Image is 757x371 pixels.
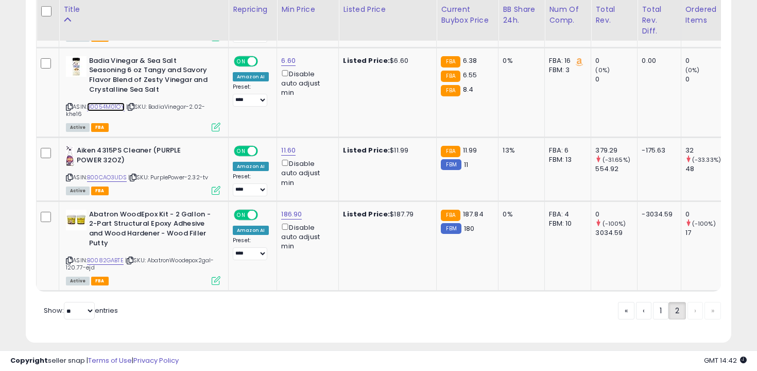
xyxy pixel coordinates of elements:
[642,56,673,65] div: 0.00
[685,4,723,26] div: Ordered Items
[10,356,179,366] div: seller snap | |
[464,160,468,170] span: 11
[643,306,645,316] span: ‹
[441,210,460,221] small: FBA
[343,56,390,65] b: Listed Price:
[256,210,273,219] span: OFF
[233,83,269,107] div: Preset:
[256,147,273,156] span: OFF
[233,237,269,260] div: Preset:
[66,56,87,77] img: 41Wz0XtJcrL._SL40_.jpg
[685,228,727,238] div: 17
[77,146,202,167] b: Aiken 4315PS Cleaner (PURPLE POWER 32OZ)
[704,356,747,365] span: 2025-08-10 14:42 GMT
[87,103,125,111] a: B0054M01OY
[549,146,583,155] div: FBA: 6
[549,4,587,26] div: Num of Comp.
[595,210,637,219] div: 0
[281,222,331,251] div: Disable auto adjust min
[685,164,727,174] div: 48
[343,56,428,65] div: $6.60
[595,4,633,26] div: Total Rev.
[89,56,214,97] b: Badia Vinegar & Sea Salt Seasoning 6 oz Tangy and Savory Flavor Blend of Zesty Vinegar and Crysta...
[463,56,477,65] span: 6.38
[653,302,668,319] a: 1
[463,70,477,80] span: 6.55
[692,220,716,228] small: (-100%)
[87,256,124,265] a: B0082GABTE
[503,210,537,219] div: 0%
[549,210,583,219] div: FBA: 4
[233,226,269,235] div: Amazon AI
[91,123,109,132] span: FBA
[595,66,610,74] small: (0%)
[503,56,537,65] div: 0%
[441,71,460,82] small: FBA
[66,123,90,132] span: All listings currently available for purchase on Amazon
[88,356,132,365] a: Terms of Use
[595,75,637,84] div: 0
[281,209,302,220] a: 186.90
[464,224,474,233] span: 180
[642,146,673,155] div: -175.63
[603,220,626,228] small: (-100%)
[441,159,461,170] small: FBM
[595,56,637,65] div: 0
[441,85,460,96] small: FBA
[685,210,727,219] div: 0
[66,277,90,285] span: All listings currently available for purchase on Amazon
[235,57,248,65] span: ON
[10,356,48,365] strong: Copyright
[343,145,390,155] b: Listed Price:
[233,4,272,15] div: Repricing
[503,4,540,26] div: BB Share 24h.
[233,173,269,196] div: Preset:
[235,147,248,156] span: ON
[256,57,273,65] span: OFF
[133,356,179,365] a: Privacy Policy
[642,4,676,37] div: Total Rev. Diff.
[463,85,473,94] span: 8.4
[66,56,220,130] div: ASIN:
[63,4,224,15] div: Title
[595,228,637,238] div: 3034.59
[463,145,477,155] span: 11.99
[66,146,220,194] div: ASIN:
[441,4,494,26] div: Current Buybox Price
[549,65,583,75] div: FBM: 3
[549,155,583,164] div: FBM: 13
[692,156,721,164] small: (-33.33%)
[91,187,109,195] span: FBA
[66,187,90,195] span: All listings currently available for purchase on Amazon
[603,156,630,164] small: (-31.65%)
[441,146,460,157] small: FBA
[66,210,87,230] img: 41y7Hl6Ds1L._SL40_.jpg
[343,146,428,155] div: $11.99
[281,68,331,98] div: Disable auto adjust min
[343,210,428,219] div: $187.79
[343,4,432,15] div: Listed Price
[685,146,727,155] div: 32
[625,306,628,316] span: «
[549,56,583,65] div: FBA: 16
[685,75,727,84] div: 0
[66,256,214,272] span: | SKU: AbatronWoodepox2gal-120.77-ejd
[343,209,390,219] b: Listed Price:
[87,173,127,182] a: B00CAO3UDS
[463,209,484,219] span: 187.84
[549,219,583,228] div: FBM: 10
[281,4,334,15] div: Min Price
[235,210,248,219] span: ON
[281,145,296,156] a: 11.60
[66,146,74,166] img: 41NL4FpDnTL._SL40_.jpg
[595,164,637,174] div: 554.92
[233,162,269,171] div: Amazon AI
[685,66,700,74] small: (0%)
[503,146,537,155] div: 13%
[441,56,460,68] small: FBA
[233,72,269,81] div: Amazon AI
[91,277,109,285] span: FBA
[685,56,727,65] div: 0
[642,210,673,219] div: -3034.59
[595,146,637,155] div: 379.29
